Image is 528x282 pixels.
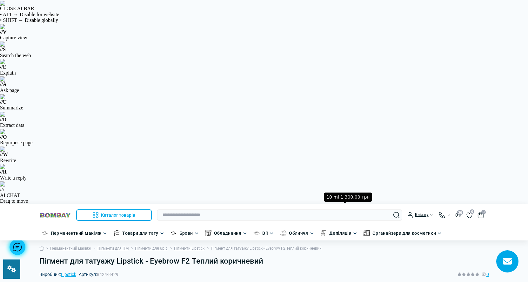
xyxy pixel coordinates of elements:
[205,230,211,236] img: Обладнання
[39,272,76,277] span: Виробник:
[170,230,177,236] img: Брови
[135,246,168,252] a: Пігменти для брів
[39,240,489,257] nav: breadcrumb
[481,210,486,214] span: 0
[61,272,76,277] a: Lipstick
[113,230,120,236] img: Товари для тату
[79,272,118,277] span: Артикул:
[214,230,242,237] a: Обладнання
[50,246,91,252] a: Перманентний макіяж
[289,230,308,237] a: Обличчя
[280,230,286,236] img: Обличчя
[329,230,351,237] a: Депіляція
[372,230,436,237] a: Органайзери для косметики
[470,209,474,214] span: 0
[478,212,484,218] button: 0
[174,246,204,252] a: Пігменти Lipstick
[51,230,102,237] a: Перманентний макіяж
[364,230,370,236] img: Органайзери для косметики
[457,210,463,215] span: 20
[97,272,118,277] span: 8424-8429
[466,211,472,218] a: 0
[486,271,489,278] span: 0
[179,230,193,237] a: Брови
[122,230,158,237] a: Товари для тату
[393,212,400,218] button: Search
[455,212,461,218] button: 20
[97,246,129,252] a: Пігменти для ПМ
[253,230,260,236] img: Вії
[204,246,322,252] li: Пігмент для татуажу Lipstick - Eyebrow F2 Теплий коричневий
[320,230,327,236] img: Депіляція
[76,209,152,221] button: Каталог товарів
[262,230,268,237] a: Вії
[39,212,71,218] img: BOMBAY
[39,257,489,266] h1: Пігмент для татуажу Lipstick - Eyebrow F2 Теплий коричневий
[42,230,48,236] img: Перманентний макіяж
